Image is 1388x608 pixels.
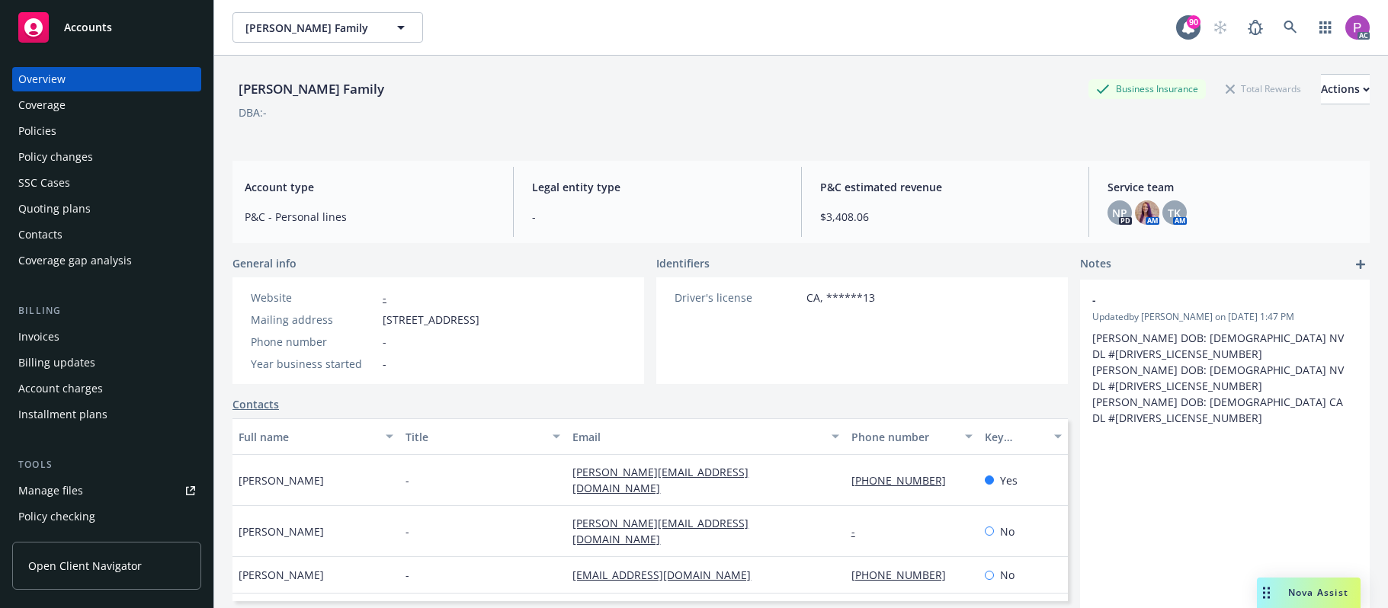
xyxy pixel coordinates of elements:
div: Email [572,429,822,445]
div: Account charges [18,376,103,401]
div: Installment plans [18,402,107,427]
span: P&C - Personal lines [245,209,495,225]
span: - [532,209,782,225]
span: P&C estimated revenue [820,179,1070,195]
span: NP [1112,205,1127,221]
a: Search [1275,12,1306,43]
div: -Updatedby [PERSON_NAME] on [DATE] 1:47 PM[PERSON_NAME] DOB: [DEMOGRAPHIC_DATA] NV DL #[DRIVERS_L... [1080,280,1370,438]
div: SSC Cases [18,171,70,195]
div: Policy checking [18,504,95,529]
span: - [406,523,409,539]
div: [PERSON_NAME] Family [232,79,390,99]
div: Quoting plans [18,197,91,221]
span: [PERSON_NAME] [239,567,324,583]
a: Contacts [232,396,279,412]
div: Full name [239,429,377,445]
a: SSC Cases [12,171,201,195]
button: Full name [232,418,399,455]
div: Overview [18,67,66,91]
div: Billing updates [18,350,95,375]
span: Account type [245,179,495,195]
div: Billing [12,303,201,318]
span: Notes [1080,255,1111,274]
span: Accounts [64,21,112,34]
div: Driver's license [675,290,800,306]
span: Service team [1108,179,1358,195]
button: [PERSON_NAME] Family [232,12,423,43]
button: Actions [1321,74,1370,104]
img: photo [1345,15,1370,40]
a: Switch app [1310,12,1341,43]
div: Actions [1321,75,1370,104]
div: Drag to move [1257,578,1276,608]
span: [PERSON_NAME] Family [245,20,377,36]
div: DBA: - [239,104,267,120]
div: Year business started [251,356,377,372]
a: Invoices [12,325,201,349]
div: Total Rewards [1218,79,1309,98]
img: photo [1135,200,1159,225]
a: Quoting plans [12,197,201,221]
div: Phone number [851,429,956,445]
span: - [383,356,386,372]
a: Coverage gap analysis [12,248,201,273]
a: [EMAIL_ADDRESS][DOMAIN_NAME] [572,568,763,582]
span: $3,408.06 [820,209,1070,225]
span: No [1000,567,1015,583]
span: - [406,567,409,583]
button: Nova Assist [1257,578,1361,608]
button: Title [399,418,566,455]
a: [PERSON_NAME][EMAIL_ADDRESS][DOMAIN_NAME] [572,516,748,546]
a: Manage files [12,478,201,503]
a: Billing updates [12,350,201,375]
span: Identifiers [656,255,710,271]
p: [PERSON_NAME] DOB: [DEMOGRAPHIC_DATA] NV DL #[DRIVERS_LICENSE_NUMBER] [PERSON_NAME] DOB: [DEMOGRA... [1092,330,1358,426]
a: - [383,290,386,305]
div: Policy changes [18,145,93,169]
span: Yes [1000,472,1018,488]
div: Invoices [18,325,59,349]
span: No [1000,523,1015,539]
div: Policies [18,119,56,143]
span: Open Client Navigator [28,558,142,574]
div: Website [251,290,377,306]
span: - [406,472,409,488]
a: Coverage [12,93,201,117]
a: Accounts [12,6,201,49]
span: Legal entity type [532,179,782,195]
a: Account charges [12,376,201,401]
a: - [851,524,867,539]
div: Coverage gap analysis [18,248,132,273]
a: Policy checking [12,504,201,529]
a: add [1351,255,1370,274]
a: Installment plans [12,402,201,427]
div: Title [406,429,543,445]
div: Coverage [18,93,66,117]
span: - [1092,292,1318,308]
div: Business Insurance [1088,79,1206,98]
div: Manage files [18,478,83,503]
span: [STREET_ADDRESS] [383,312,479,328]
div: Phone number [251,334,377,350]
button: Email [566,418,845,455]
a: Policy changes [12,145,201,169]
div: Tools [12,457,201,472]
span: Nova Assist [1288,586,1348,599]
div: 90 [1187,15,1200,29]
span: [PERSON_NAME] [239,523,324,539]
a: Start snowing [1205,12,1236,43]
span: General info [232,255,297,271]
a: Report a Bug [1240,12,1271,43]
a: Overview [12,67,201,91]
span: [PERSON_NAME] [239,472,324,488]
span: Updated by [PERSON_NAME] on [DATE] 1:47 PM [1092,310,1358,324]
span: - [383,334,386,350]
div: Mailing address [251,312,377,328]
a: [PHONE_NUMBER] [851,473,958,488]
div: Contacts [18,222,63,247]
a: Policies [12,119,201,143]
a: Contacts [12,222,201,247]
button: Phone number [845,418,979,455]
button: Key contact [979,418,1068,455]
a: [PHONE_NUMBER] [851,568,958,582]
